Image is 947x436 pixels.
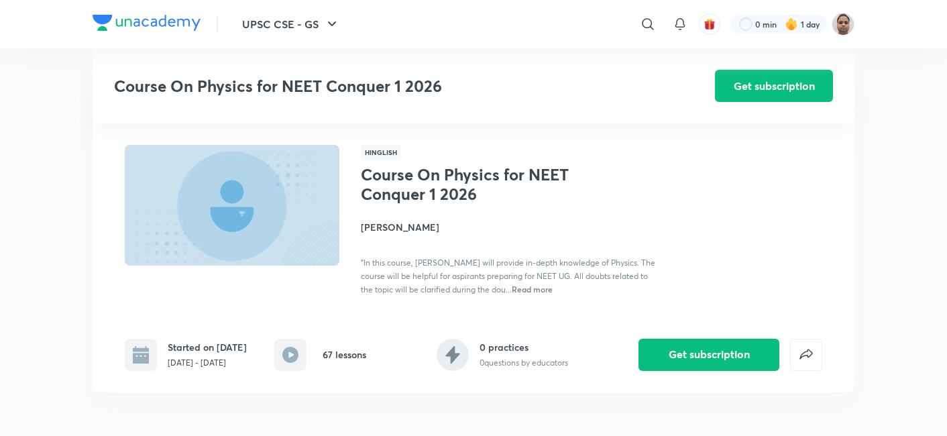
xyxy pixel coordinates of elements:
p: 0 questions by educators [480,357,568,369]
img: Thumbnail [123,144,341,267]
a: Company Logo [93,15,201,34]
span: Read more [512,284,553,294]
button: avatar [699,13,720,35]
h6: Started on [DATE] [168,340,247,354]
span: Hinglish [361,145,401,160]
button: Get subscription [638,339,779,371]
img: Company Logo [93,15,201,31]
span: "In this course, [PERSON_NAME] will provide in-depth knowledge of Physics. The course will be hel... [361,258,655,294]
button: false [790,339,822,371]
img: Shekhar Banerjee [832,13,854,36]
button: UPSC CSE - GS [234,11,348,38]
h1: Course On Physics for NEET Conquer 1 2026 [361,165,580,204]
h4: [PERSON_NAME] [361,220,661,234]
button: Get subscription [715,70,833,102]
img: streak [785,17,798,31]
h3: Course On Physics for NEET Conquer 1 2026 [114,76,639,96]
h6: 0 practices [480,340,568,354]
h6: 67 lessons [323,347,366,362]
img: avatar [704,18,716,30]
p: [DATE] - [DATE] [168,357,247,369]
